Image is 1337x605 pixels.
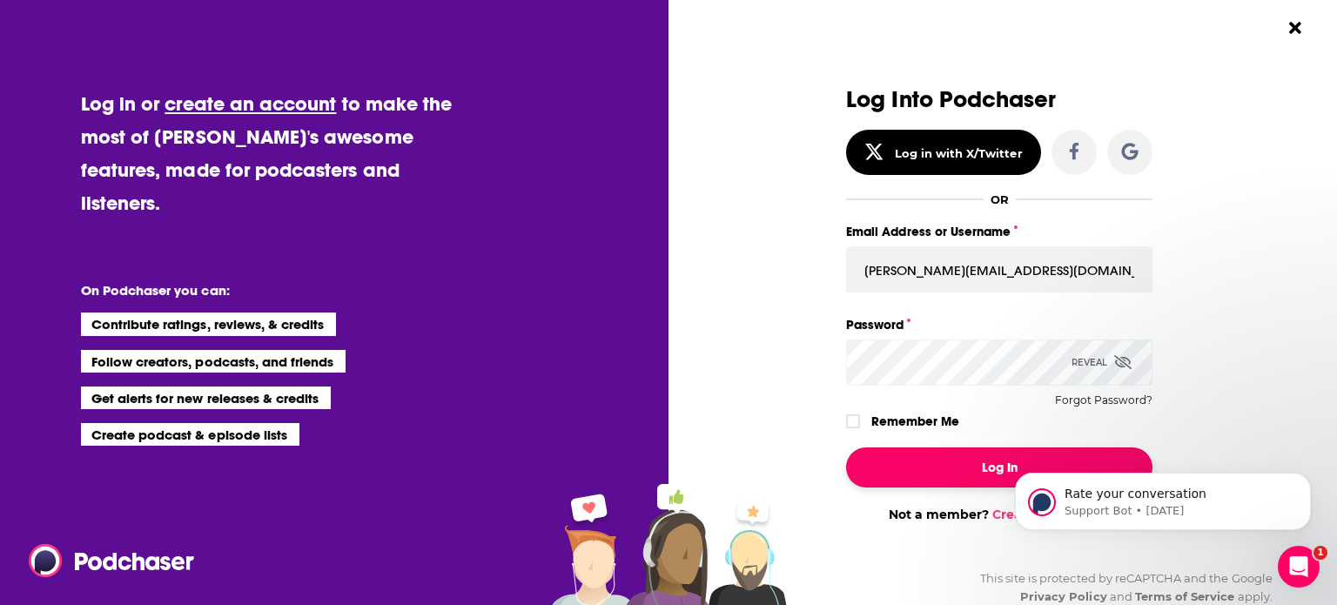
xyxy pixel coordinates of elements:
iframe: Intercom notifications message [989,436,1337,558]
button: Log In [846,447,1152,487]
label: Password [846,313,1152,336]
label: Remember Me [871,410,959,433]
li: On Podchaser you can: [81,282,429,299]
li: Create podcast & episode lists [81,423,299,446]
label: Email Address or Username [846,220,1152,243]
button: Close Button [1279,11,1312,44]
a: create an account [165,91,336,116]
iframe: Intercom live chat [1278,546,1320,588]
input: Email Address or Username [846,246,1152,293]
span: 1 [1313,546,1327,560]
div: Not a member? [846,507,1152,522]
button: Log in with X/Twitter [846,130,1041,175]
a: Privacy Policy [1020,589,1107,603]
li: Contribute ratings, reviews, & credits [81,313,337,335]
a: Terms of Service [1135,589,1235,603]
div: OR [991,192,1009,206]
h3: Log Into Podchaser [846,87,1152,112]
div: Reveal [1072,339,1132,386]
div: Log in with X/Twitter [895,146,1023,160]
li: Get alerts for new releases & credits [81,387,331,409]
a: Podchaser - Follow, Share and Rate Podcasts [29,544,182,577]
img: Podchaser - Follow, Share and Rate Podcasts [29,544,196,577]
button: Forgot Password? [1055,394,1152,407]
li: Follow creators, podcasts, and friends [81,350,346,373]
